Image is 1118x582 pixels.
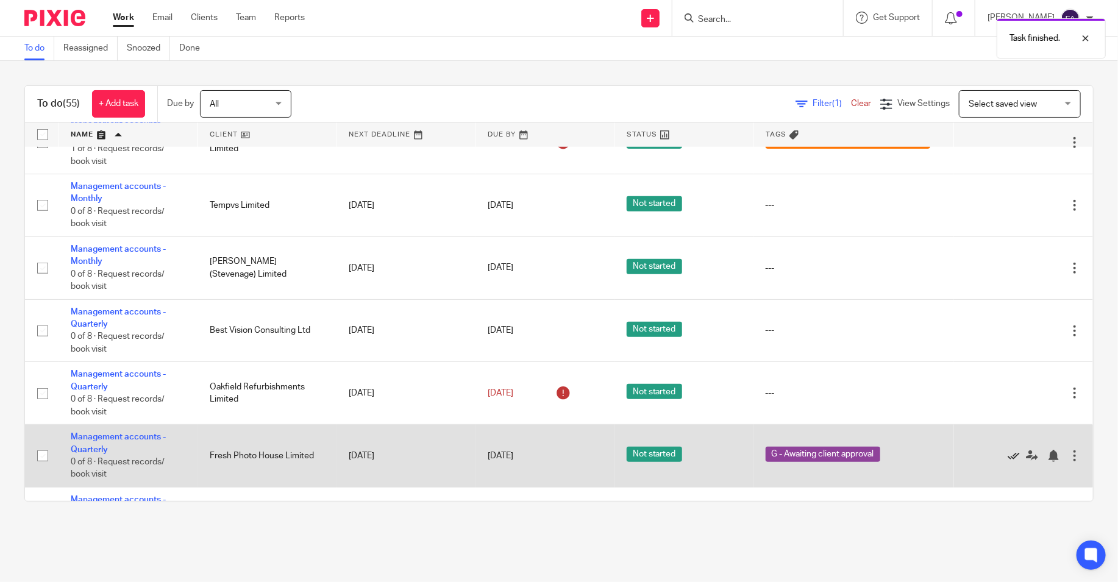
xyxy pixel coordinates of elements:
div: --- [766,262,942,274]
p: Due by [167,98,194,110]
a: Management accounts - Quarterly [71,370,166,391]
p: Task finished. [1009,32,1060,44]
a: Management accounts - Quarterly [71,308,166,328]
td: Oakfield Refurbishments Limited [198,362,336,425]
span: 0 of 8 · Request records/ book visit [71,333,165,354]
a: Work [113,12,134,24]
a: Team [236,12,256,24]
a: Reports [274,12,305,24]
span: Not started [627,384,682,399]
span: 0 of 8 · Request records/ book visit [71,458,165,479]
span: 0 of 8 · Request records/ book visit [71,270,165,291]
a: Management accounts - Quarterly [71,495,166,516]
a: Management accounts - Monthly [71,245,166,266]
td: Best Vision Consulting Ltd [198,299,336,362]
span: Tags [766,131,786,138]
td: [DATE] [336,299,475,362]
span: (1) [832,99,842,108]
span: Not started [627,196,682,211]
span: All [210,100,219,108]
span: [DATE] [488,452,513,460]
span: Filter [813,99,851,108]
a: Clear [851,99,871,108]
span: Select saved view [969,100,1037,108]
img: Pixie [24,10,85,26]
span: [DATE] [488,327,513,335]
td: [DATE] [336,488,475,550]
div: --- [766,387,942,399]
a: Email [152,12,173,24]
span: G - Awaiting client approval [766,447,880,462]
a: Snoozed [127,37,170,60]
span: Not started [627,447,682,462]
span: 1 of 8 · Request records/ book visit [71,144,165,166]
td: Fresh Photo House Limited [198,425,336,488]
span: Not started [627,259,682,274]
td: [DATE] [336,236,475,299]
div: --- [766,324,942,336]
span: Not started [627,322,682,337]
td: JDH Interiors Limited [198,488,336,550]
a: Mark as done [1008,450,1026,462]
td: Tempvs Limited [198,174,336,237]
span: 0 of 8 · Request records/ book visit [71,207,165,229]
span: [DATE] [488,201,513,210]
span: [DATE] [488,389,513,397]
a: Clients [191,12,218,24]
a: Reassigned [63,37,118,60]
span: [DATE] [488,264,513,272]
td: [DATE] [336,425,475,488]
span: 0 of 8 · Request records/ book visit [71,395,165,416]
h1: To do [37,98,80,110]
a: Management accounts - Monthly [71,182,166,203]
span: (55) [63,99,80,108]
a: Management accounts - Quarterly [71,433,166,453]
td: [DATE] [336,174,475,237]
img: svg%3E [1061,9,1080,28]
td: [DATE] [336,362,475,425]
span: View Settings [897,99,950,108]
a: To do [24,37,54,60]
td: [PERSON_NAME] (Stevenage) Limited [198,236,336,299]
a: + Add task [92,90,145,118]
div: --- [766,199,942,211]
a: Done [179,37,209,60]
